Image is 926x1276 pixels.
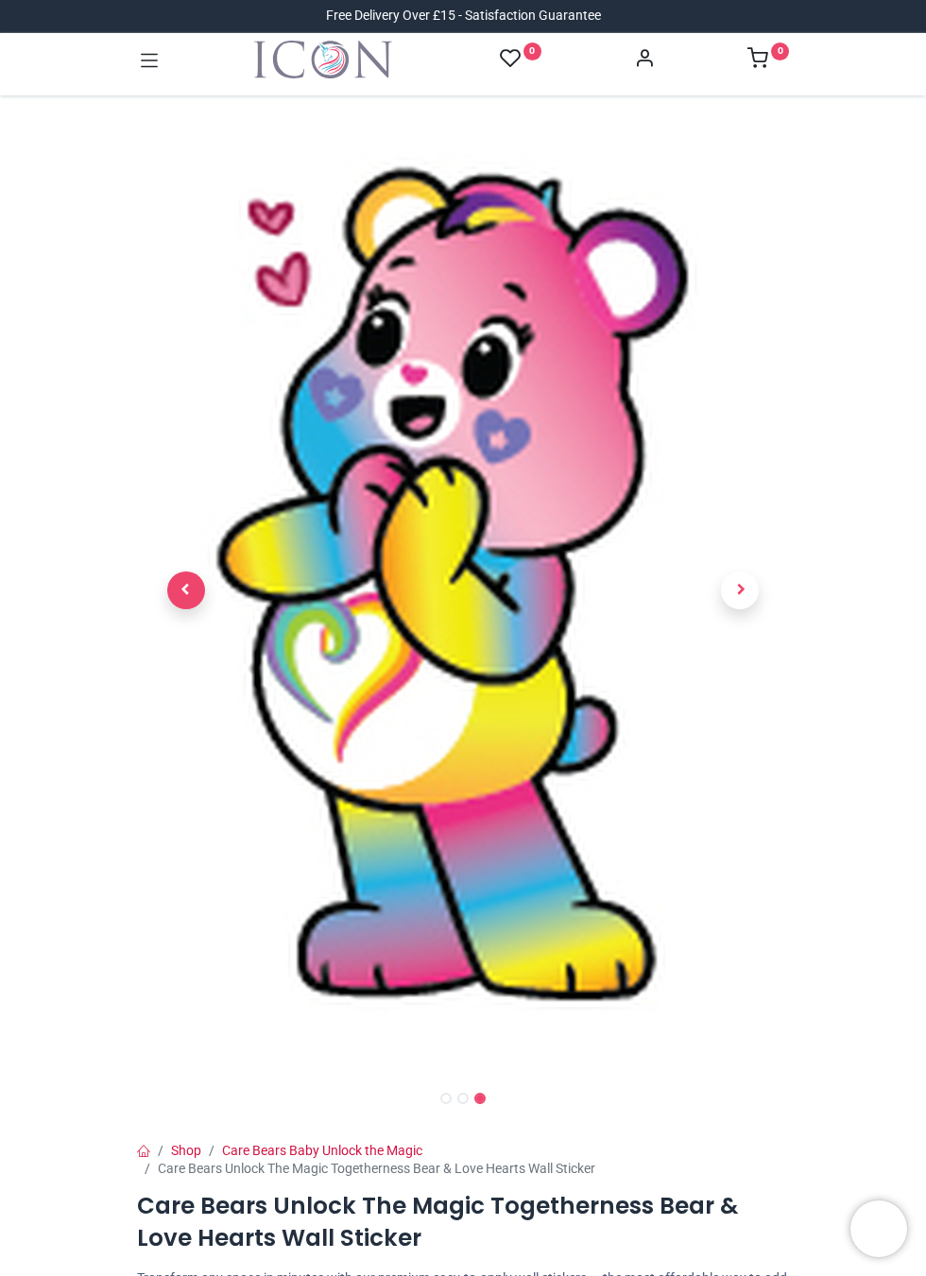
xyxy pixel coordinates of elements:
a: Next [692,260,790,921]
span: Previous [167,571,205,609]
img: WS-70377-03 [163,118,763,1063]
span: Care Bears Unlock The Magic Togetherness Bear & Love Hearts Wall Sticker [158,1161,595,1176]
sup: 0 [771,43,789,60]
a: 0 [500,47,541,71]
h1: Care Bears Unlock The Magic Togetherness Bear & Love Hearts Wall Sticker [137,1190,789,1255]
span: Next [721,571,759,609]
a: Care Bears Baby Unlock the Magic [222,1143,422,1158]
a: Account Info [634,53,655,68]
iframe: Brevo live chat [850,1200,907,1257]
a: Previous [137,260,235,921]
a: Logo of Icon Wall Stickers [254,41,392,78]
a: Shop [171,1143,201,1158]
div: Free Delivery Over £15 - Satisfaction Guarantee [326,7,601,26]
img: Icon Wall Stickers [254,41,392,78]
sup: 0 [523,43,541,60]
a: 0 [747,53,789,68]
